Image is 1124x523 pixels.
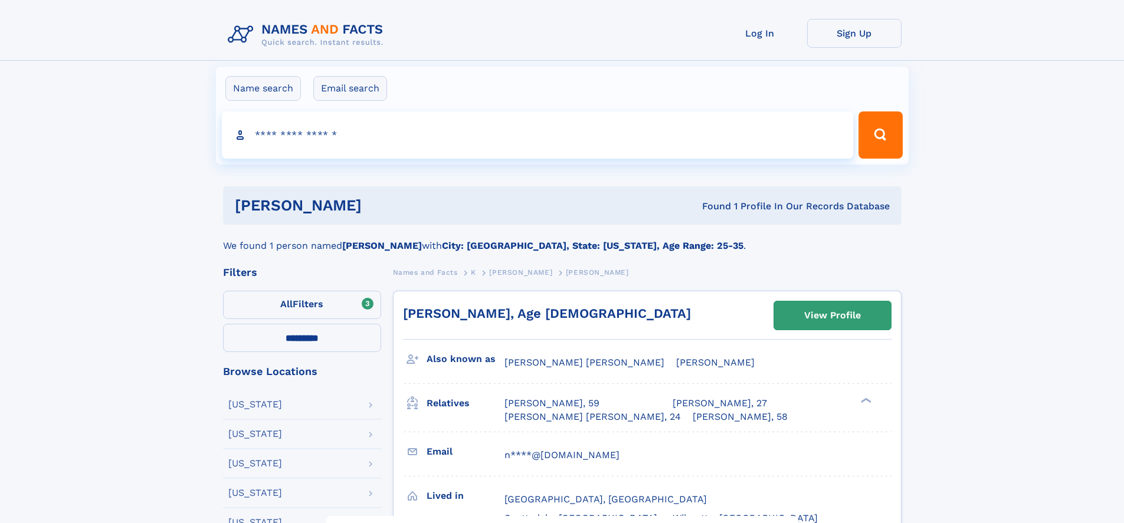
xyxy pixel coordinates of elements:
[280,298,293,310] span: All
[489,265,552,279] a: [PERSON_NAME]
[532,200,890,213] div: Found 1 Profile In Our Records Database
[676,357,755,368] span: [PERSON_NAME]
[774,301,891,330] a: View Profile
[342,240,422,251] b: [PERSON_NAME]
[313,76,387,101] label: Email search
[427,349,504,369] h3: Also known as
[225,76,301,101] label: Name search
[223,19,393,51] img: Logo Names and Facts
[673,397,767,410] a: [PERSON_NAME], 27
[223,267,381,278] div: Filters
[713,19,807,48] a: Log In
[427,393,504,413] h3: Relatives
[504,494,707,505] span: [GEOGRAPHIC_DATA], [GEOGRAPHIC_DATA]
[804,302,861,329] div: View Profile
[693,410,788,423] a: [PERSON_NAME], 58
[858,397,872,404] div: ❯
[858,111,902,159] button: Search Button
[471,268,476,277] span: K
[807,19,902,48] a: Sign Up
[504,410,681,423] a: [PERSON_NAME] [PERSON_NAME], 24
[228,400,282,409] div: [US_STATE]
[504,357,664,368] span: [PERSON_NAME] [PERSON_NAME]
[223,291,381,319] label: Filters
[566,268,629,277] span: [PERSON_NAME]
[235,198,532,213] h1: [PERSON_NAME]
[222,111,854,159] input: search input
[223,366,381,377] div: Browse Locations
[442,240,743,251] b: City: [GEOGRAPHIC_DATA], State: [US_STATE], Age Range: 25-35
[427,442,504,462] h3: Email
[504,397,599,410] a: [PERSON_NAME], 59
[228,429,282,439] div: [US_STATE]
[393,265,458,279] a: Names and Facts
[228,488,282,498] div: [US_STATE]
[403,306,691,321] a: [PERSON_NAME], Age [DEMOGRAPHIC_DATA]
[427,486,504,506] h3: Lived in
[471,265,476,279] a: K
[223,225,902,253] div: We found 1 person named with .
[228,459,282,468] div: [US_STATE]
[489,268,552,277] span: [PERSON_NAME]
